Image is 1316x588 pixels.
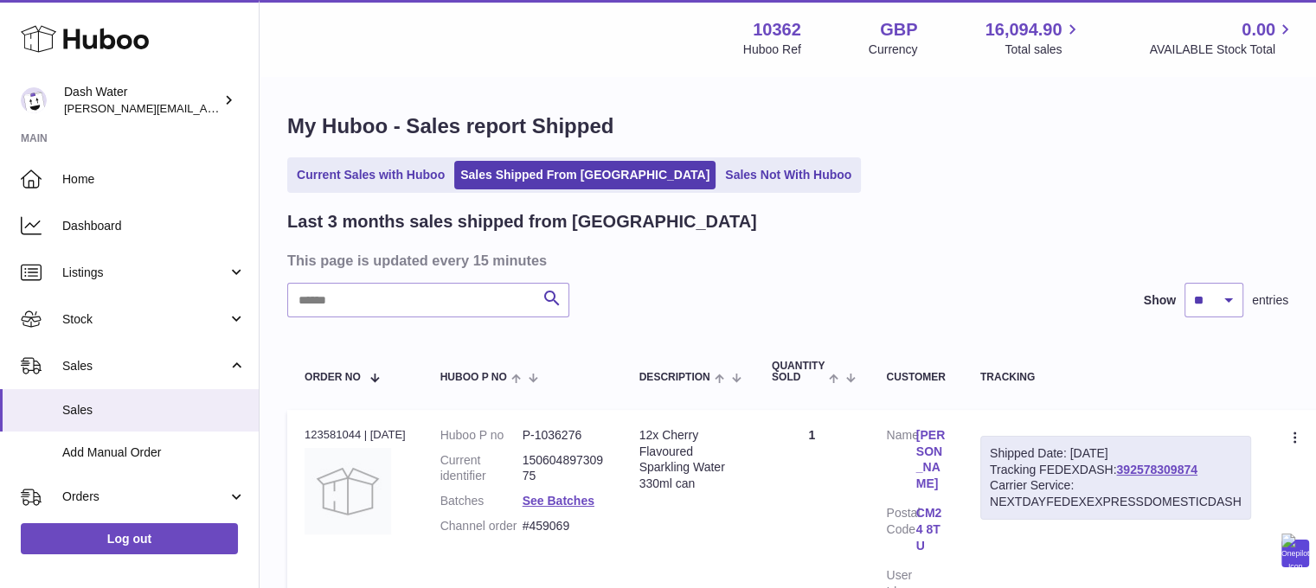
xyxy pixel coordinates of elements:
[62,311,228,328] span: Stock
[886,372,945,383] div: Customer
[886,505,915,559] dt: Postal Code
[1144,292,1176,309] label: Show
[980,436,1251,521] div: Tracking FEDEXDASH:
[753,18,801,42] strong: 10362
[440,372,507,383] span: Huboo P no
[305,448,391,534] img: no-photo.jpg
[1149,18,1295,58] a: 0.00 AVAILABLE Stock Total
[886,427,915,497] dt: Name
[523,427,605,444] dd: P-1036276
[440,493,523,509] dt: Batches
[880,18,917,42] strong: GBP
[440,452,523,485] dt: Current identifier
[1242,18,1275,42] span: 0.00
[639,427,737,493] div: 12x Cherry Flavoured Sparkling Water 330ml can
[21,87,47,113] img: james@dash-water.com
[62,444,246,461] span: Add Manual Order
[719,161,857,189] a: Sales Not With Huboo
[985,18,1062,42] span: 16,094.90
[523,518,605,534] dd: #459069
[1116,463,1197,476] a: 392578309874
[1149,42,1295,58] span: AVAILABLE Stock Total
[990,445,1242,462] div: Shipped Date: [DATE]
[62,489,228,505] span: Orders
[1252,292,1288,309] span: entries
[1005,42,1082,58] span: Total sales
[916,427,946,493] a: [PERSON_NAME]
[523,494,594,508] a: See Batches
[743,42,801,58] div: Huboo Ref
[772,361,825,383] span: Quantity Sold
[454,161,716,189] a: Sales Shipped From [GEOGRAPHIC_DATA]
[440,427,523,444] dt: Huboo P no
[305,427,406,443] div: 123581044 | [DATE]
[639,372,710,383] span: Description
[287,210,757,233] h2: Last 3 months sales shipped from [GEOGRAPHIC_DATA]
[985,18,1082,58] a: 16,094.90 Total sales
[523,452,605,485] dd: 15060489730975
[287,251,1284,270] h3: This page is updated every 15 minutes
[980,372,1251,383] div: Tracking
[64,84,220,117] div: Dash Water
[62,218,246,234] span: Dashboard
[62,402,246,419] span: Sales
[62,265,228,281] span: Listings
[64,101,347,115] span: [PERSON_NAME][EMAIL_ADDRESS][DOMAIN_NAME]
[990,477,1242,510] div: Carrier Service: NEXTDAYFEDEXEXPRESSDOMESTICDASH
[440,518,523,534] dt: Channel order
[291,161,451,189] a: Current Sales with Huboo
[62,171,246,188] span: Home
[21,523,238,554] a: Log out
[287,112,1288,140] h1: My Huboo - Sales report Shipped
[305,372,361,383] span: Order No
[62,358,228,374] span: Sales
[869,42,918,58] div: Currency
[916,505,946,554] a: CM24 8TU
